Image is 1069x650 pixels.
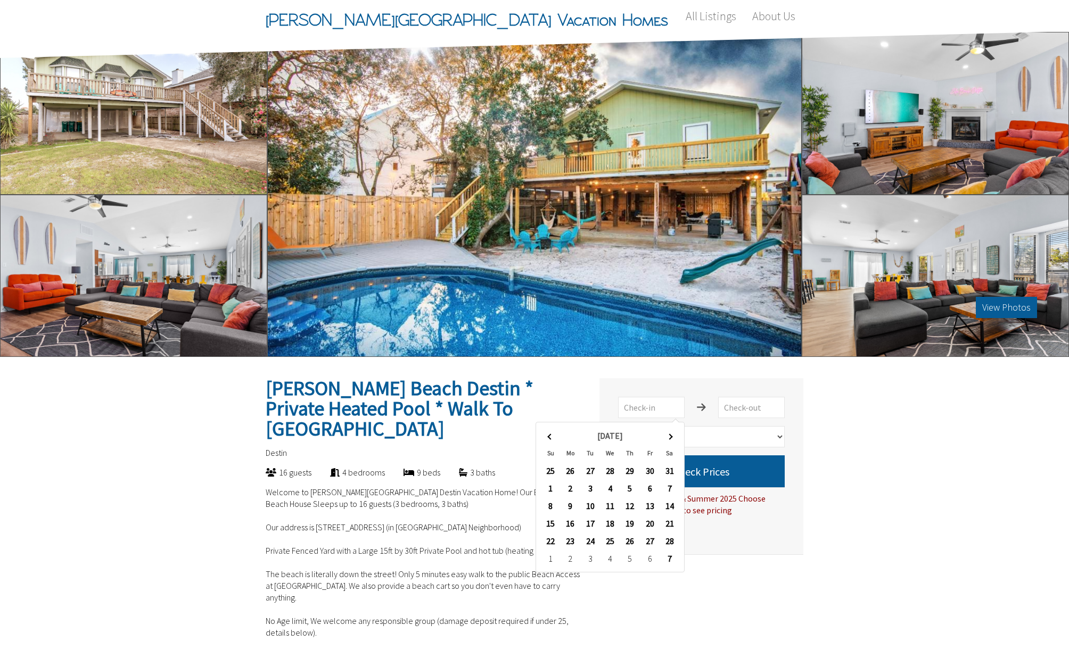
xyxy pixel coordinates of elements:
[1003,584,1069,634] iframe: chat widget
[266,447,287,458] span: Destin
[561,497,580,515] td: 9
[385,466,440,478] div: 9 beds
[600,497,620,515] td: 11
[541,497,561,515] td: 8
[541,550,561,568] td: 1
[561,532,580,550] td: 23
[541,462,561,480] td: 25
[561,427,660,445] th: [DATE]
[266,4,668,36] span: [PERSON_NAME][GEOGRAPHIC_DATA] Vacation Homes
[620,445,640,462] th: Th
[580,480,600,497] td: 3
[541,532,561,550] td: 22
[580,532,600,550] td: 24
[640,497,660,515] td: 13
[600,515,620,532] td: 18
[640,480,660,497] td: 6
[620,480,640,497] td: 5
[440,466,495,478] div: 3 baths
[580,445,600,462] th: Tu
[600,550,620,568] td: 4
[541,480,561,497] td: 1
[600,445,620,462] th: We
[640,462,660,480] td: 30
[311,466,385,478] div: 4 bedrooms
[580,550,600,568] td: 3
[600,532,620,550] td: 25
[561,550,580,568] td: 2
[660,480,679,497] td: 7
[600,480,620,497] td: 4
[660,497,679,515] td: 14
[247,466,311,478] div: 16 guests
[580,497,600,515] td: 10
[660,515,679,532] td: 21
[660,532,679,550] td: 28
[561,445,580,462] th: Mo
[718,397,785,418] input: Check-out
[976,297,1037,318] button: View Photos
[640,550,660,568] td: 6
[660,462,679,480] td: 31
[660,550,679,568] td: 7
[618,397,685,418] input: Check-in
[660,445,679,462] th: Sa
[561,480,580,497] td: 2
[600,462,620,480] td: 28
[561,462,580,480] td: 26
[618,455,785,487] button: Check Prices
[618,487,785,516] div: For Spring Break & Summer 2025 Choose [DATE] to [DATE] to see pricing
[266,378,581,439] h2: [PERSON_NAME] Beach Destin * Private Heated Pool * Walk To [GEOGRAPHIC_DATA]
[620,515,640,532] td: 19
[640,515,660,532] td: 20
[541,445,561,462] th: Su
[541,515,561,532] td: 15
[620,550,640,568] td: 5
[640,532,660,550] td: 27
[620,497,640,515] td: 12
[620,532,640,550] td: 26
[580,515,600,532] td: 17
[620,462,640,480] td: 29
[580,462,600,480] td: 27
[561,515,580,532] td: 16
[640,445,660,462] th: Fr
